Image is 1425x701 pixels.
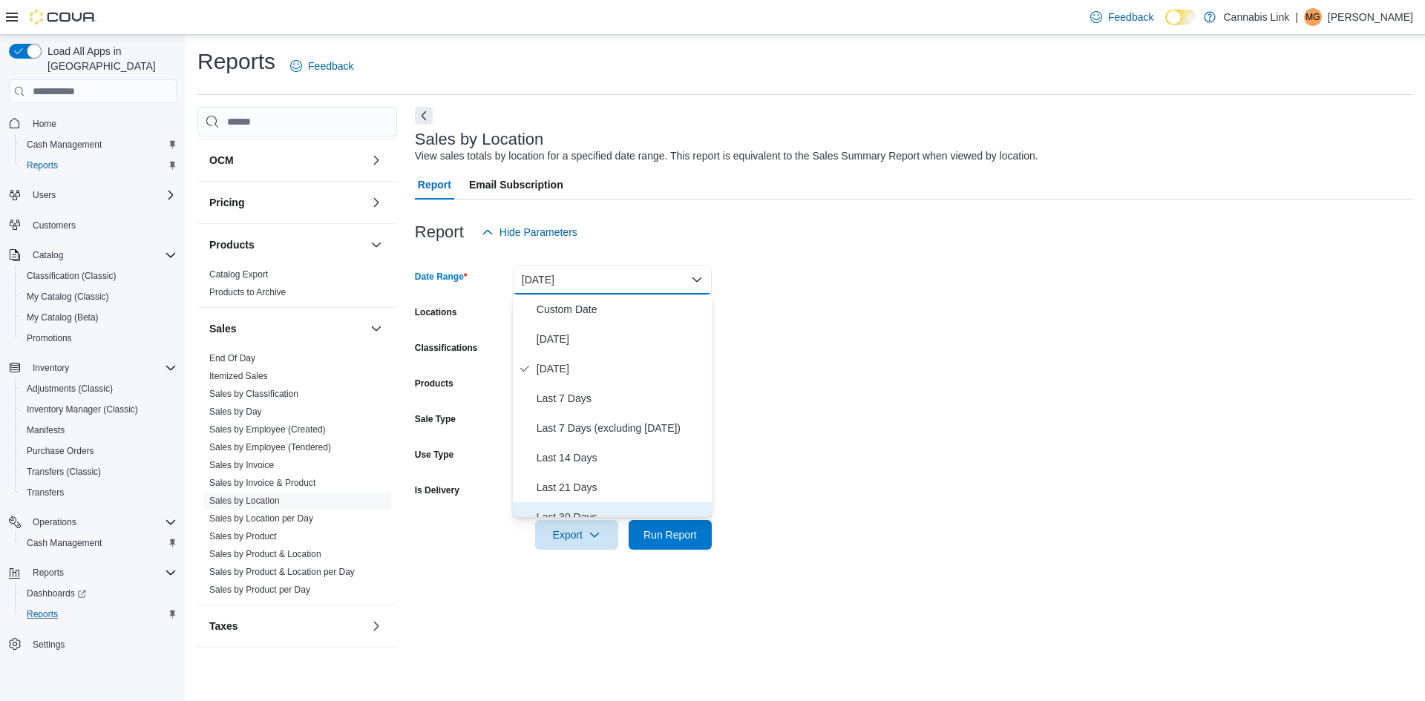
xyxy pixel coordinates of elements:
[3,512,183,533] button: Operations
[21,484,177,501] span: Transfers
[27,332,72,344] span: Promotions
[27,564,177,582] span: Reports
[197,47,275,76] h1: Reports
[27,291,109,303] span: My Catalog (Classic)
[21,136,177,154] span: Cash Management
[27,513,177,531] span: Operations
[15,378,183,399] button: Adjustments (Classic)
[27,186,62,204] button: Users
[21,329,177,347] span: Promotions
[27,635,177,654] span: Settings
[21,463,177,481] span: Transfers (Classic)
[33,567,64,579] span: Reports
[415,107,433,125] button: Next
[209,389,298,399] a: Sales by Classification
[15,307,183,328] button: My Catalog (Beta)
[537,330,706,348] span: [DATE]
[415,148,1038,164] div: View sales totals by location for a specified date range. This report is equivalent to the Sales ...
[27,359,177,377] span: Inventory
[209,496,280,506] a: Sales by Location
[643,527,697,542] span: Run Report
[629,520,712,550] button: Run Report
[544,520,609,550] span: Export
[21,534,177,552] span: Cash Management
[27,537,102,549] span: Cash Management
[21,136,108,154] a: Cash Management
[15,482,183,503] button: Transfers
[21,585,92,602] a: Dashboards
[209,441,331,453] span: Sales by Employee (Tendered)
[209,442,331,452] a: Sales by Employee (Tendered)
[3,562,183,583] button: Reports
[209,370,268,382] span: Itemized Sales
[33,516,76,528] span: Operations
[21,380,177,398] span: Adjustments (Classic)
[209,321,237,336] h3: Sales
[15,155,183,176] button: Reports
[209,424,326,435] a: Sales by Employee (Created)
[27,445,94,457] span: Purchase Orders
[15,461,183,482] button: Transfers (Classic)
[209,584,310,596] span: Sales by Product per Day
[15,604,183,625] button: Reports
[1165,25,1166,26] span: Dark Mode
[27,513,82,531] button: Operations
[3,112,183,134] button: Home
[33,189,56,201] span: Users
[3,633,183,655] button: Settings
[209,619,364,633] button: Taxes
[15,328,183,349] button: Promotions
[415,484,459,496] label: Is Delivery
[21,421,71,439] a: Manifests
[308,59,353,73] span: Feedback
[197,266,397,307] div: Products
[15,533,183,553] button: Cash Management
[1295,8,1298,26] p: |
[33,118,56,130] span: Home
[1223,8,1289,26] p: Cannabis Link
[27,487,64,498] span: Transfers
[27,466,101,478] span: Transfers (Classic)
[367,151,385,169] button: OCM
[209,513,313,524] a: Sales by Location per Day
[21,288,177,306] span: My Catalog (Classic)
[21,267,177,285] span: Classification (Classic)
[21,534,108,552] a: Cash Management
[367,236,385,254] button: Products
[1084,2,1159,32] a: Feedback
[21,329,78,347] a: Promotions
[415,342,478,354] label: Classifications
[27,246,69,264] button: Catalog
[21,380,119,398] a: Adjustments (Classic)
[209,619,238,633] h3: Taxes
[30,10,96,24] img: Cova
[21,309,177,326] span: My Catalog (Beta)
[537,508,706,526] span: Last 30 Days
[21,585,177,602] span: Dashboards
[209,269,268,280] a: Catalog Export
[209,585,310,595] a: Sales by Product per Day
[15,134,183,155] button: Cash Management
[209,321,364,336] button: Sales
[27,186,177,204] span: Users
[1328,8,1413,26] p: [PERSON_NAME]
[209,353,255,363] a: End Of Day
[209,424,326,435] span: Sales by Employee (Created)
[415,449,453,461] label: Use Type
[209,371,268,381] a: Itemized Sales
[209,530,277,542] span: Sales by Product
[21,605,177,623] span: Reports
[3,185,183,205] button: Users
[209,477,315,489] span: Sales by Invoice & Product
[415,413,456,425] label: Sale Type
[415,131,544,148] h3: Sales by Location
[27,216,177,234] span: Customers
[209,153,234,168] h3: OCM
[15,286,183,307] button: My Catalog (Classic)
[15,441,183,461] button: Purchase Orders
[1306,8,1320,26] span: MG
[15,583,183,604] a: Dashboards
[21,267,122,285] a: Classification (Classic)
[535,520,618,550] button: Export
